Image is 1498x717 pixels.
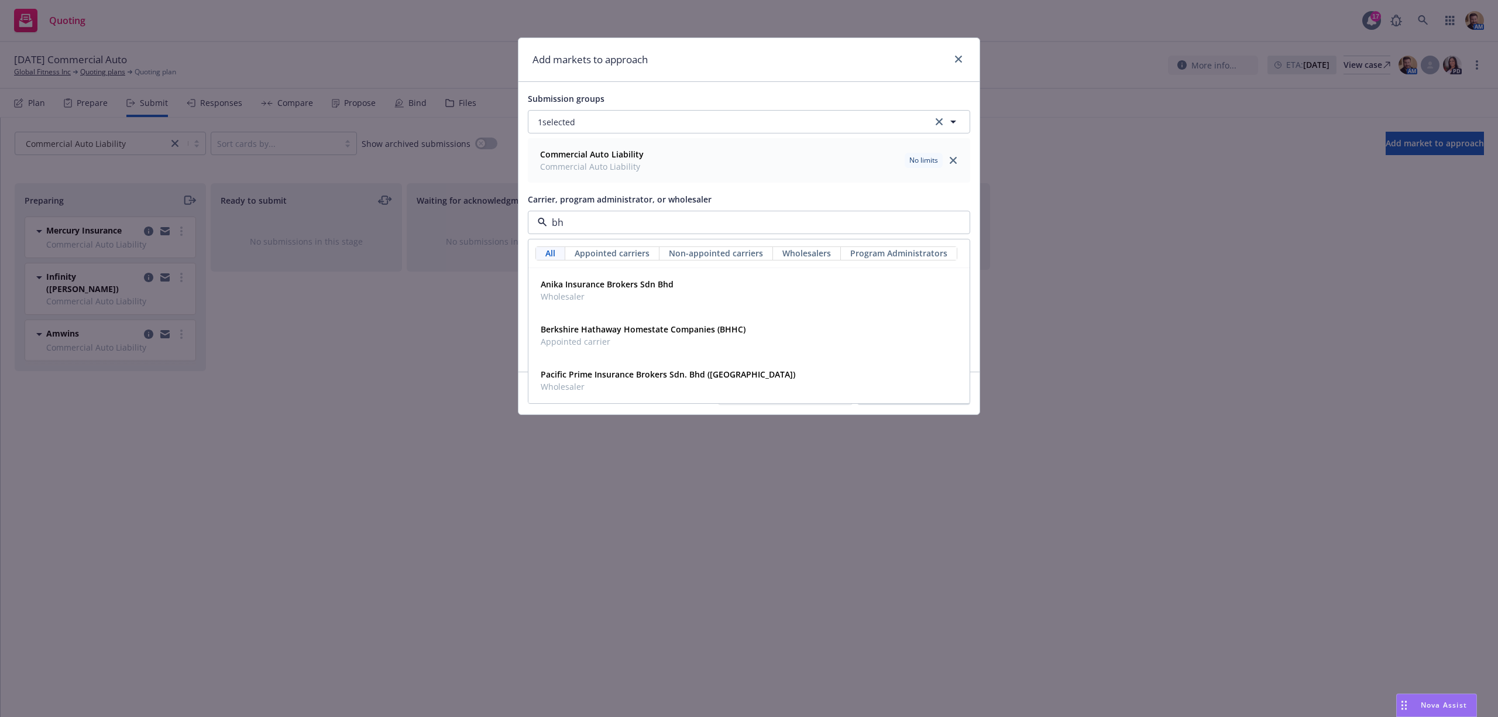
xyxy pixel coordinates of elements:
[857,236,970,249] a: View Top Trading Partners
[850,247,947,259] span: Program Administrators
[1396,694,1477,717] button: Nova Assist
[538,116,575,128] span: 1 selected
[532,52,648,67] h1: Add markets to approach
[541,369,795,380] strong: Pacific Prime Insurance Brokers Sdn. Bhd ([GEOGRAPHIC_DATA])
[1421,700,1467,710] span: Nova Assist
[540,149,644,160] strong: Commercial Auto Liability
[541,335,745,348] span: Appointed carrier
[547,215,946,229] input: Select a carrier, program administrator, or wholesaler
[1397,694,1411,716] div: Drag to move
[951,52,966,66] a: close
[932,115,946,129] a: clear selection
[541,279,674,290] strong: Anika Insurance Brokers Sdn Bhd
[528,110,970,133] button: 1selectedclear selection
[541,290,674,303] span: Wholesaler
[528,194,712,205] span: Carrier, program administrator, or wholesaler
[545,247,555,259] span: All
[669,247,763,259] span: Non-appointed carriers
[540,160,644,173] span: Commercial Auto Liability
[541,380,795,393] span: Wholesaler
[946,153,960,167] a: close
[909,155,938,166] span: No limits
[528,93,604,104] span: Submission groups
[575,247,650,259] span: Appointed carriers
[541,324,745,335] strong: Berkshire Hathaway Homestate Companies (BHHC)
[782,247,831,259] span: Wholesalers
